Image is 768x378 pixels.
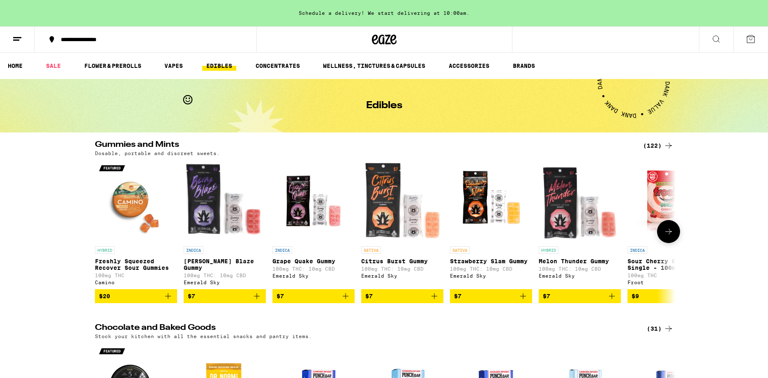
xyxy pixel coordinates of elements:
[95,334,312,339] p: Stock your kitchen with all the essential snacks and pantry items.
[99,293,110,299] span: $20
[539,246,558,254] p: HYBRID
[539,266,621,271] p: 100mg THC: 10mg CBD
[539,258,621,264] p: Melon Thunder Gummy
[361,246,381,254] p: SATIVA
[0,0,449,60] button: Redirect to URL
[647,324,673,334] a: (31)
[184,246,203,254] p: INDICA
[4,61,27,71] a: HOME
[95,160,177,242] img: Camino - Freshly Squeezed Recover Sour Gummies
[319,61,429,71] a: WELLNESS, TINCTURES & CAPSULES
[42,61,65,71] a: SALE
[277,293,284,299] span: $7
[450,160,532,289] a: Open page for Strawberry Slam Gummy from Emerald Sky
[95,160,177,289] a: Open page for Freshly Squeezed Recover Sour Gummies from Camino
[450,258,532,264] p: Strawberry Slam Gummy
[450,273,532,278] div: Emerald Sky
[539,160,621,242] img: Emerald Sky - Melon Thunder Gummy
[272,246,292,254] p: INDICA
[184,160,266,242] img: Emerald Sky - Berry Blaze Gummy
[272,160,355,242] img: Emerald Sky - Grape Quake Gummy
[643,141,673,151] a: (122)
[627,258,710,271] p: Sour Cherry Gummy Single - 100mg
[361,160,443,242] img: Emerald Sky - Citrus Burst Gummy
[627,289,710,303] button: Add to bag
[361,160,443,289] a: Open page for Citrus Burst Gummy from Emerald Sky
[95,280,177,285] div: Camino
[272,258,355,264] p: Grape Quake Gummy
[361,289,443,303] button: Add to bag
[450,289,532,303] button: Add to bag
[361,273,443,278] div: Emerald Sky
[184,280,266,285] div: Emerald Sky
[184,258,266,271] p: [PERSON_NAME] Blaze Gummy
[95,289,177,303] button: Add to bag
[543,293,550,299] span: $7
[450,160,532,242] img: Emerald Sky - Strawberry Slam Gummy
[80,61,145,71] a: FLOWER & PREROLLS
[202,61,236,71] a: EDIBLES
[251,61,304,71] a: CONCENTRATES
[450,266,532,271] p: 100mg THC: 10mg CBD
[361,258,443,264] p: Citrus Burst Gummy
[627,246,647,254] p: INDICA
[361,266,443,271] p: 100mg THC: 10mg CBD
[272,273,355,278] div: Emerald Sky
[272,160,355,289] a: Open page for Grape Quake Gummy from Emerald Sky
[95,324,633,334] h2: Chocolate and Baked Goods
[272,289,355,303] button: Add to bag
[95,246,115,254] p: HYBRID
[95,141,633,151] h2: Gummies and Mints
[184,160,266,289] a: Open page for Berry Blaze Gummy from Emerald Sky
[445,61,494,71] a: ACCESSORIES
[188,293,195,299] span: $7
[160,61,187,71] a: VAPES
[632,293,639,299] span: $9
[539,160,621,289] a: Open page for Melon Thunder Gummy from Emerald Sky
[627,160,710,242] img: Froot - Sour Cherry Gummy Single - 100mg
[627,273,710,278] p: 100mg THC
[184,289,266,303] button: Add to bag
[627,280,710,285] div: Froot
[365,293,373,299] span: $7
[184,273,266,278] p: 100mg THC: 10mg CBD
[366,101,402,111] h1: Edibles
[627,160,710,289] a: Open page for Sour Cherry Gummy Single - 100mg from Froot
[509,61,539,71] button: BRANDS
[95,151,220,156] p: Dosable, portable and discreet sweets.
[95,258,177,271] p: Freshly Squeezed Recover Sour Gummies
[95,273,177,278] p: 100mg THC
[539,289,621,303] button: Add to bag
[450,246,470,254] p: SATIVA
[272,266,355,271] p: 100mg THC: 10mg CBD
[454,293,461,299] span: $7
[539,273,621,278] div: Emerald Sky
